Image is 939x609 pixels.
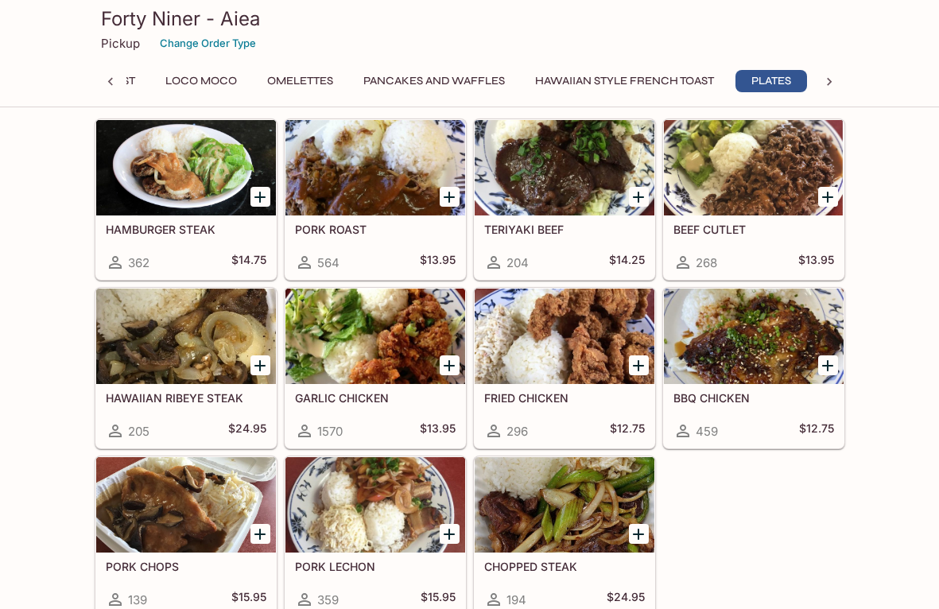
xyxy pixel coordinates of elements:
h5: HAMBURGER STEAK [106,223,266,236]
h5: $13.95 [420,253,456,272]
span: 359 [317,592,339,607]
a: BBQ CHICKEN459$12.75 [663,288,844,448]
div: PORK CHOPS [96,457,276,553]
div: FRIED CHICKEN [475,289,654,384]
h5: $13.95 [420,421,456,440]
h5: $15.95 [231,590,266,609]
button: Add CHOPPED STEAK [629,524,649,544]
span: 194 [506,592,526,607]
button: Add BEEF CUTLET [818,187,838,207]
h5: TERIYAKI BEEF [484,223,645,236]
button: Add PORK LECHON [440,524,460,544]
a: BEEF CUTLET268$13.95 [663,119,844,280]
h5: $12.75 [799,421,834,440]
div: BEEF CUTLET [664,120,844,215]
button: Add BBQ CHICKEN [818,355,838,375]
span: 564 [317,255,340,270]
h5: $12.75 [610,421,645,440]
button: Add GARLIC CHICKEN [440,355,460,375]
h5: PORK LECHON [295,560,456,573]
h5: BEEF CUTLET [673,223,834,236]
div: GARLIC CHICKEN [285,289,465,384]
button: Pancakes and Waffles [355,70,514,92]
a: HAWAIIAN RIBEYE STEAK205$24.95 [95,288,277,448]
span: 296 [506,424,528,439]
a: GARLIC CHICKEN1570$13.95 [285,288,466,448]
h5: $13.95 [798,253,834,272]
h5: PORK ROAST [295,223,456,236]
button: Change Order Type [153,31,263,56]
span: 205 [128,424,149,439]
span: 362 [128,255,149,270]
span: 204 [506,255,529,270]
div: HAWAIIAN RIBEYE STEAK [96,289,276,384]
span: 139 [128,592,147,607]
a: TERIYAKI BEEF204$14.25 [474,119,655,280]
div: PORK LECHON [285,457,465,553]
button: Hawaiian Style French Toast [526,70,723,92]
div: PORK ROAST [285,120,465,215]
p: Pickup [101,36,140,51]
h5: $24.95 [607,590,645,609]
button: Add FRIED CHICKEN [629,355,649,375]
button: Add HAMBURGER STEAK [250,187,270,207]
h5: CHOPPED STEAK [484,560,645,573]
h5: $24.95 [228,421,266,440]
span: 459 [696,424,718,439]
span: 268 [696,255,717,270]
button: Add TERIYAKI BEEF [629,187,649,207]
a: HAMBURGER STEAK362$14.75 [95,119,277,280]
button: Add HAWAIIAN RIBEYE STEAK [250,355,270,375]
h5: $14.75 [231,253,266,272]
button: Omelettes [258,70,342,92]
div: TERIYAKI BEEF [475,120,654,215]
a: PORK ROAST564$13.95 [285,119,466,280]
a: FRIED CHICKEN296$12.75 [474,288,655,448]
button: Plates [735,70,807,92]
div: CHOPPED STEAK [475,457,654,553]
h5: $14.25 [609,253,645,272]
h3: Forty Niner - Aiea [101,6,839,31]
h5: $15.95 [421,590,456,609]
div: HAMBURGER STEAK [96,120,276,215]
button: Loco Moco [157,70,246,92]
div: BBQ CHICKEN [664,289,844,384]
h5: GARLIC CHICKEN [295,391,456,405]
button: Add PORK CHOPS [250,524,270,544]
span: 1570 [317,424,343,439]
h5: HAWAIIAN RIBEYE STEAK [106,391,266,405]
button: Add PORK ROAST [440,187,460,207]
h5: BBQ CHICKEN [673,391,834,405]
h5: PORK CHOPS [106,560,266,573]
h5: FRIED CHICKEN [484,391,645,405]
